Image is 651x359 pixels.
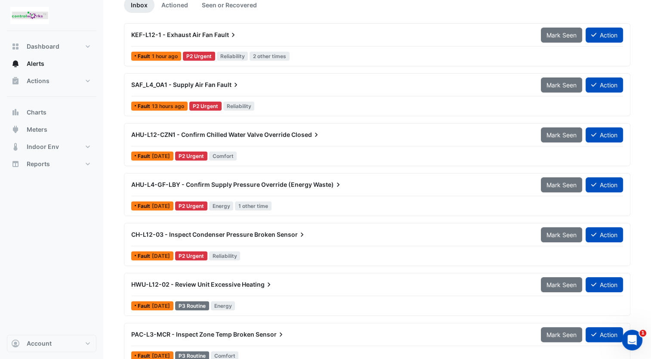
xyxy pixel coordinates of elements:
[7,104,96,121] button: Charts
[11,160,20,168] app-icon: Reports
[313,180,342,189] span: Waste)
[214,31,238,39] span: Fault
[7,72,96,90] button: Actions
[131,81,216,88] span: SAF_L4_OA1 - Supply Air Fan
[546,331,577,338] span: Mark Seen
[27,160,50,168] span: Reports
[11,108,20,117] app-icon: Charts
[235,201,272,210] span: 1 other time
[256,330,285,339] span: Sensor
[209,152,237,161] span: Comfort
[131,331,254,338] span: PAC-L3-MCR - Inspect Zone Temp Broken
[175,201,207,210] div: P2 Urgent
[152,103,184,109] span: Thu 04-Sep-2025 19:16 AEST
[138,154,152,159] span: Fault
[27,125,47,134] span: Meters
[242,280,273,289] span: Heating
[131,31,213,38] span: KEF-L12-1 - Exhaust Air Fan
[209,201,234,210] span: Energy
[546,181,577,189] span: Mark Seen
[541,277,582,292] button: Mark Seen
[131,281,241,288] span: HWU-L12-02 - Review Unit Excessive
[291,130,321,139] span: Closed
[7,335,96,352] button: Account
[541,327,582,342] button: Mark Seen
[250,52,290,61] span: 2 other times
[27,59,44,68] span: Alerts
[586,28,623,43] button: Action
[7,121,96,138] button: Meters
[11,59,20,68] app-icon: Alerts
[11,77,20,85] app-icon: Actions
[11,125,20,134] app-icon: Meters
[11,42,20,51] app-icon: Dashboard
[586,77,623,93] button: Action
[27,142,59,151] span: Indoor Env
[217,52,248,61] span: Reliability
[586,277,623,292] button: Action
[541,28,582,43] button: Mark Seen
[10,7,49,24] img: Company Logo
[183,52,215,61] div: P2 Urgent
[7,155,96,173] button: Reports
[586,227,623,242] button: Action
[131,131,290,138] span: AHU-L12-CZN1 - Confirm Chilled Water Valve Override
[217,80,240,89] span: Fault
[211,301,235,310] span: Energy
[11,142,20,151] app-icon: Indoor Env
[7,38,96,55] button: Dashboard
[541,127,582,142] button: Mark Seen
[175,301,209,310] div: P3 Routine
[152,353,170,359] span: Thu 28-Nov-2024 20:31 AEDT
[138,353,152,359] span: Fault
[7,138,96,155] button: Indoor Env
[586,127,623,142] button: Action
[138,204,152,209] span: Fault
[541,177,582,192] button: Mark Seen
[138,104,152,109] span: Fault
[209,251,241,260] span: Reliability
[546,231,577,238] span: Mark Seen
[138,254,152,259] span: Fault
[152,153,170,159] span: Mon 25-Aug-2025 14:15 AEST
[622,330,642,350] iframe: Intercom live chat
[546,81,577,89] span: Mark Seen
[541,227,582,242] button: Mark Seen
[546,31,577,39] span: Mark Seen
[541,77,582,93] button: Mark Seen
[27,108,46,117] span: Charts
[27,77,49,85] span: Actions
[152,253,170,259] span: Mon 28-Oct-2024 08:16 AEDT
[131,231,275,238] span: CH-L12-03 - Inspect Condenser Pressure Broken
[223,102,255,111] span: Reliability
[277,230,306,239] span: Sensor
[175,152,207,161] div: P2 Urgent
[131,181,312,188] span: AHU-L4-GF-LBY - Confirm Supply Pressure Override (Energy
[639,330,646,337] span: 1
[586,177,623,192] button: Action
[152,53,178,59] span: Fri 05-Sep-2025 07:02 AEST
[546,281,577,288] span: Mark Seen
[27,339,52,348] span: Account
[27,42,59,51] span: Dashboard
[152,303,170,309] span: Fri 06-Dec-2024 08:16 AEDT
[138,54,152,59] span: Fault
[546,131,577,139] span: Mark Seen
[138,303,152,309] span: Fault
[7,55,96,72] button: Alerts
[152,203,170,209] span: Tue 05-Aug-2025 09:00 AEST
[189,102,222,111] div: P2 Urgent
[175,251,207,260] div: P2 Urgent
[586,327,623,342] button: Action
